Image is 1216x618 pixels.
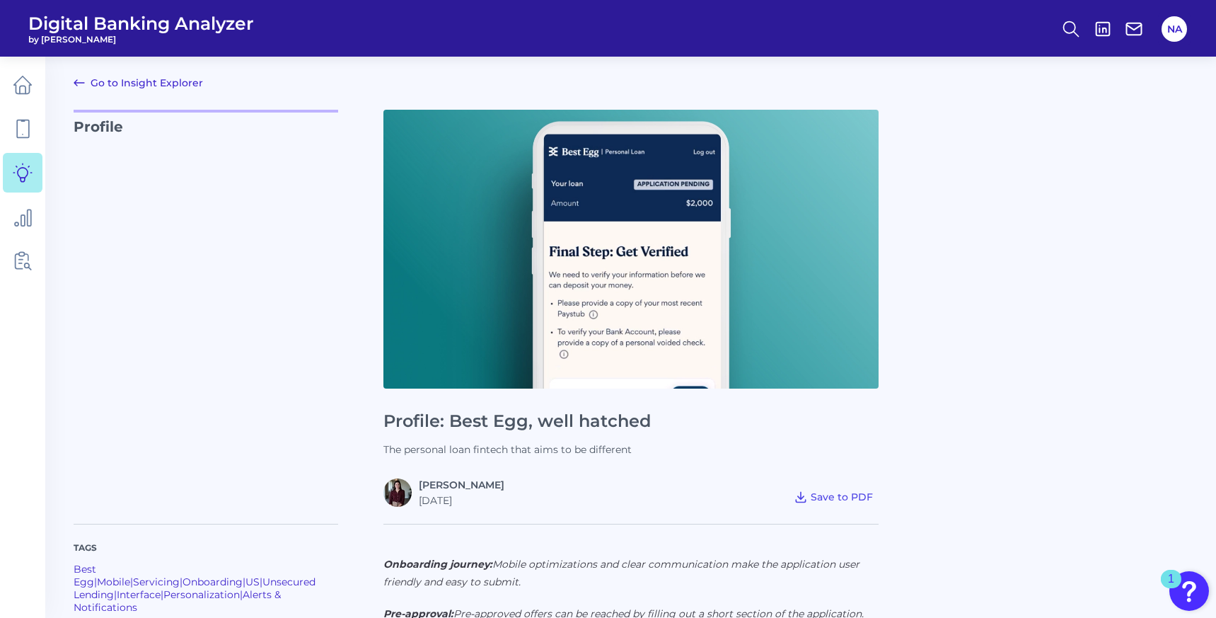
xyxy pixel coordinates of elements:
a: Servicing [133,576,180,588]
span: Save to PDF [811,491,873,503]
a: US [245,576,260,588]
div: [DATE] [419,494,504,507]
a: Best Egg [74,563,96,588]
span: | [161,588,163,601]
p: Tags [74,542,338,554]
button: Open Resource Center, 1 new notification [1169,571,1209,611]
a: Onboarding [183,576,243,588]
span: | [114,588,117,601]
strong: Onboarding journey: [383,558,492,571]
em: Mobile optimizations and clear communication make the application user friendly and easy to submit. [383,558,859,588]
span: | [94,576,97,588]
button: NA [1162,16,1187,42]
a: Unsecured Lending [74,576,315,601]
span: | [180,576,183,588]
a: Go to Insight Explorer [74,74,203,91]
p: Profile [74,110,338,507]
button: Save to PDF [788,487,879,507]
div: 1 [1168,579,1174,597]
a: [PERSON_NAME] [419,479,504,491]
span: | [240,588,243,601]
a: Alerts & Notifications [74,588,281,614]
img: RNFetchBlobTmp_0b8yx2vy2p867rz195sbp4h.png [383,479,412,507]
a: Personalization [163,588,240,601]
span: | [260,576,262,588]
span: | [243,576,245,588]
a: Mobile [97,576,130,588]
span: Digital Banking Analyzer [28,13,254,34]
a: Interface [117,588,161,601]
span: | [130,576,133,588]
span: by [PERSON_NAME] [28,34,254,45]
img: Provider Profile - Phone (2).png [383,110,879,389]
p: The personal loan fintech that aims to be different [383,443,879,456]
h1: Profile: Best Egg, well hatched [383,411,879,432]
